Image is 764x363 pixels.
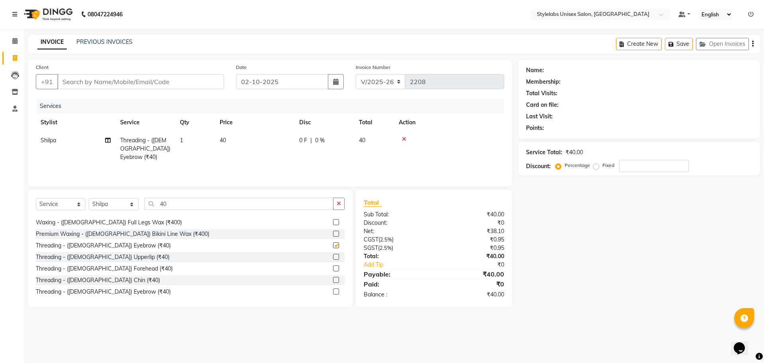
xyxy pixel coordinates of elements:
th: Action [394,114,504,131]
iframe: chat widget [731,331,756,355]
span: SGST [364,244,378,251]
input: Search by Name/Mobile/Email/Code [57,74,224,89]
div: Paid: [358,279,434,289]
span: 40 [220,137,226,144]
div: Service Total: [526,148,562,157]
th: Qty [175,114,215,131]
div: Discount: [358,219,434,227]
b: 08047224946 [88,3,123,26]
div: Total: [358,252,434,261]
div: Balance : [358,290,434,299]
div: ₹0 [434,219,510,227]
a: PREVIOUS INVOICES [76,38,133,45]
span: Shilpa [41,137,56,144]
div: Threading - ([DEMOGRAPHIC_DATA]) Eyebrow (₹40) [36,241,171,250]
label: Date [236,64,247,71]
div: Services [37,99,510,114]
div: Card on file: [526,101,559,109]
div: Membership: [526,78,561,86]
span: 0 F [299,136,307,145]
th: Price [215,114,294,131]
span: 1 [180,137,183,144]
a: Add Tip [358,261,446,269]
th: Service [115,114,175,131]
button: Create New [616,38,662,50]
button: Open Invoices [696,38,749,50]
div: ₹0 [434,279,510,289]
div: Waxing - ([DEMOGRAPHIC_DATA]) Full Legs Wax (₹400) [36,218,182,227]
div: ₹40.00 [434,210,510,219]
span: 40 [359,137,365,144]
div: Total Visits: [526,89,557,98]
div: Threading - ([DEMOGRAPHIC_DATA]) Forehead (₹40) [36,265,173,273]
div: Name: [526,66,544,75]
div: Points: [526,124,544,132]
span: 0 % [315,136,325,145]
span: Threading - ([DEMOGRAPHIC_DATA]) Eyebrow (₹40) [120,137,170,161]
div: Payable: [358,269,434,279]
span: CGST [364,236,378,243]
div: ₹0 [446,261,510,269]
div: ₹0.95 [434,244,510,252]
div: ₹40.00 [434,269,510,279]
span: Total [364,198,382,207]
div: ( ) [358,235,434,244]
th: Disc [294,114,354,131]
label: Percentage [565,162,590,169]
div: Sub Total: [358,210,434,219]
button: Save [665,38,693,50]
input: Search or Scan [144,198,333,210]
th: Stylist [36,114,115,131]
div: ₹40.00 [434,252,510,261]
label: Client [36,64,49,71]
button: +91 [36,74,58,89]
div: Discount: [526,162,551,171]
div: ₹40.00 [434,290,510,299]
div: Threading - ([DEMOGRAPHIC_DATA]) Upperlip (₹40) [36,253,170,261]
div: ₹0.95 [434,235,510,244]
div: ₹38.10 [434,227,510,235]
img: logo [20,3,75,26]
label: Invoice Number [356,64,390,71]
span: | [310,136,312,145]
div: Last Visit: [526,112,553,121]
span: 2.5% [380,245,392,251]
div: Threading - ([DEMOGRAPHIC_DATA]) Chin (₹40) [36,276,160,285]
div: Net: [358,227,434,235]
div: ( ) [358,244,434,252]
label: Fixed [602,162,614,169]
div: Premium Waxing - ([DEMOGRAPHIC_DATA]) Bikini Line Wax (₹400) [36,230,209,238]
th: Total [354,114,394,131]
div: Threading - ([DEMOGRAPHIC_DATA]) Eyebrow (₹40) [36,288,171,296]
div: ₹40.00 [565,148,583,157]
span: 2.5% [380,236,392,243]
a: INVOICE [37,35,67,49]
